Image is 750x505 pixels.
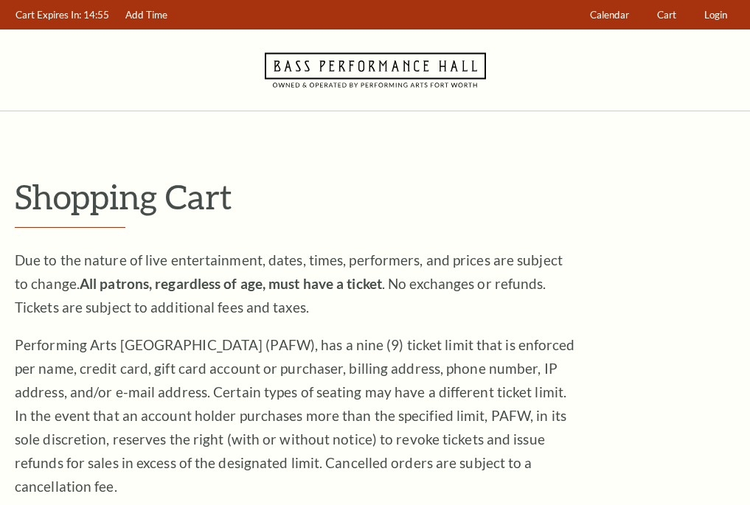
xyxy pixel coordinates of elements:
[15,178,735,215] p: Shopping Cart
[80,275,382,292] strong: All patrons, regardless of age, must have a ticket
[15,333,575,498] p: Performing Arts [GEOGRAPHIC_DATA] (PAFW), has a nine (9) ticket limit that is enforced per name, ...
[15,9,81,21] span: Cart Expires In:
[83,9,109,21] span: 14:55
[119,1,175,29] a: Add Time
[15,251,563,316] span: Due to the nature of live entertainment, dates, times, performers, and prices are subject to chan...
[704,9,727,21] span: Login
[657,9,676,21] span: Cart
[650,1,684,29] a: Cart
[698,1,735,29] a: Login
[583,1,636,29] a: Calendar
[590,9,629,21] span: Calendar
